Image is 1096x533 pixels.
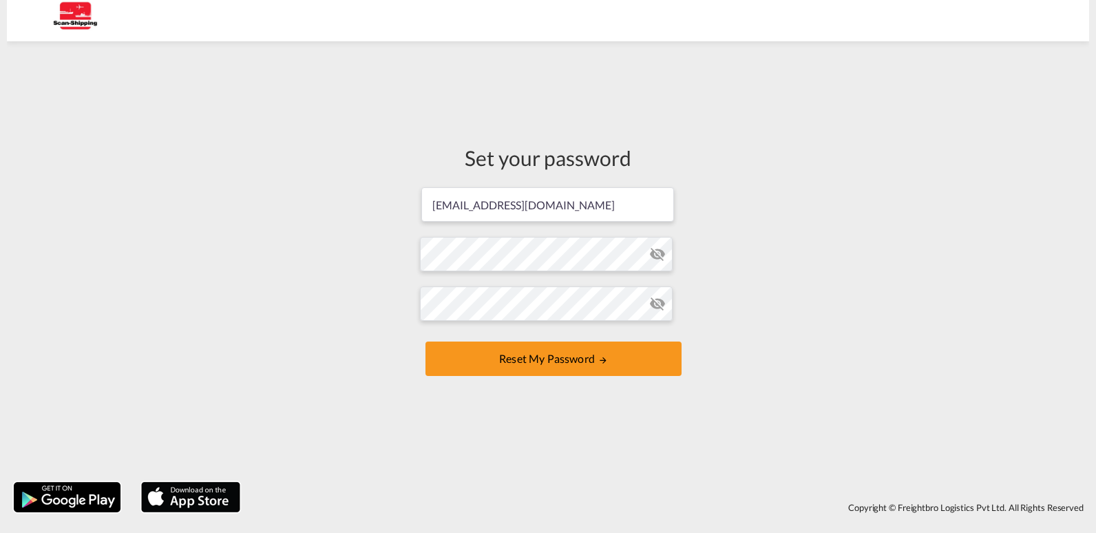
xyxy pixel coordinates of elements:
img: google.png [12,481,122,514]
button: UPDATE MY PASSWORD [425,342,682,376]
md-icon: icon-eye-off [649,295,666,312]
div: Copyright © Freightbro Logistics Pvt Ltd. All Rights Reserved [247,496,1089,519]
div: Set your password [420,143,676,172]
img: apple.png [140,481,242,514]
input: Email address [421,187,674,222]
md-icon: icon-eye-off [649,246,666,262]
